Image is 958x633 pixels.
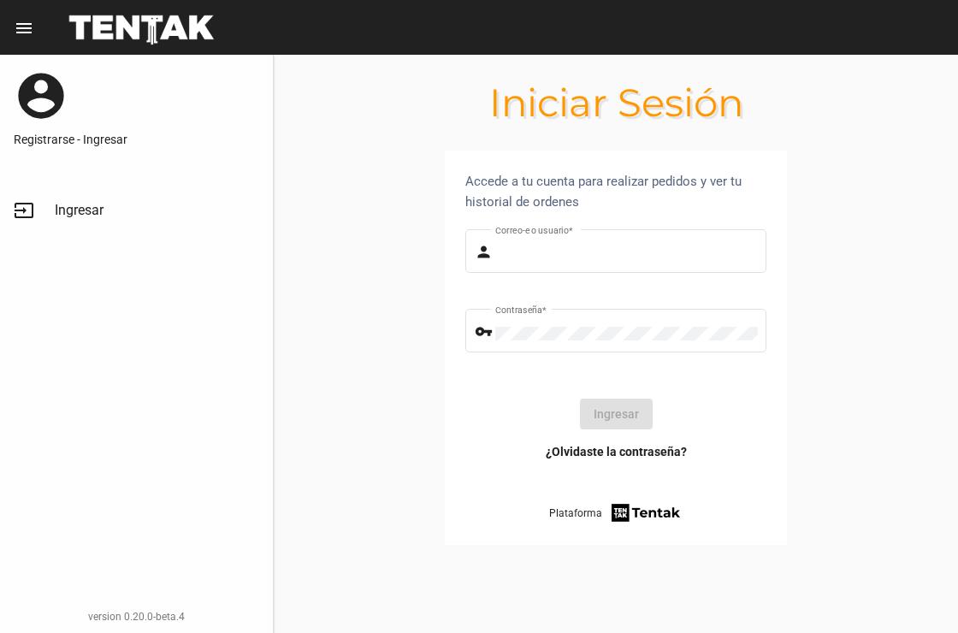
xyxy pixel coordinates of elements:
[475,322,495,342] mat-icon: vpn_key
[55,202,103,219] span: Ingresar
[609,501,683,524] img: tentak-firm.png
[14,68,68,123] mat-icon: account_circle
[475,242,495,263] mat-icon: person
[465,171,766,212] div: Accede a tu cuenta para realizar pedidos y ver tu historial de ordenes
[14,200,34,221] mat-icon: input
[549,505,602,522] span: Plataforma
[14,131,259,148] a: Registrarse - Ingresar
[546,443,687,460] a: ¿Olvidaste la contraseña?
[274,89,958,116] h1: Iniciar Sesión
[14,608,259,625] div: version 0.20.0-beta.4
[549,501,683,524] a: Plataforma
[580,399,653,429] button: Ingresar
[14,18,34,38] mat-icon: menu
